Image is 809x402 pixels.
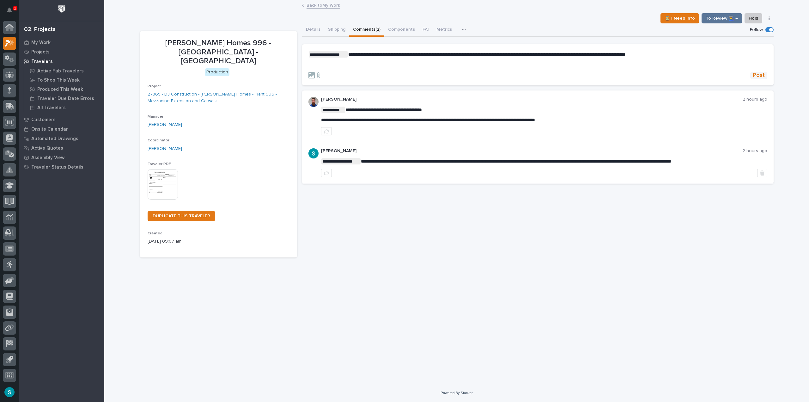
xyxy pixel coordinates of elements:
[24,94,104,103] a: Traveler Due Date Errors
[302,23,324,37] button: Details
[31,127,68,132] p: Onsite Calendar
[37,77,80,83] p: To Shop This Week
[321,127,332,135] button: like this post
[3,386,16,399] button: users-avatar
[750,72,767,79] button: Post
[749,15,758,22] span: Hold
[419,23,433,37] button: FAI
[205,68,229,76] div: Production
[148,121,182,128] a: [PERSON_NAME]
[19,124,104,134] a: Onsite Calendar
[324,23,349,37] button: Shipping
[24,85,104,94] a: Produced This Week
[307,1,340,9] a: Back toMy Work
[31,164,83,170] p: Traveler Status Details
[349,23,384,37] button: Comments (2)
[19,47,104,57] a: Projects
[702,13,742,23] button: To Review 👨‍🏭 →
[37,87,83,92] p: Produced This Week
[660,13,699,23] button: ⏳ I Need Info
[148,84,161,88] span: Project
[37,96,94,102] p: Traveler Due Date Errors
[308,148,319,158] img: ACg8ocLeBfQ920y31TPg00EwSHdAQSmYTnMDau1OQN-EaO8XlYce9A=s96-c
[37,105,66,111] p: All Travelers
[37,68,84,74] p: Active Fab Travelers
[148,39,289,66] p: [PERSON_NAME] Homes 996 - [GEOGRAPHIC_DATA] - [GEOGRAPHIC_DATA]
[706,15,738,22] span: To Review 👨‍🏭 →
[19,162,104,172] a: Traveler Status Details
[321,169,332,177] button: like this post
[153,214,210,218] span: DUPLICATE THIS TRAVELER
[31,155,64,161] p: Assembly View
[745,13,762,23] button: Hold
[19,115,104,124] a: Customers
[19,153,104,162] a: Assembly View
[148,139,169,142] span: Coordinator
[31,59,53,65] p: Travelers
[753,72,765,79] span: Post
[321,97,743,102] p: [PERSON_NAME]
[19,143,104,153] a: Active Quotes
[24,26,56,33] div: 02. Projects
[14,6,16,10] p: 1
[31,145,63,151] p: Active Quotes
[31,49,50,55] p: Projects
[321,148,743,154] p: [PERSON_NAME]
[384,23,419,37] button: Components
[31,136,78,142] p: Automated Drawings
[148,238,289,245] p: [DATE] 09:07 am
[24,66,104,75] a: Active Fab Travelers
[148,91,289,104] a: 27365 - DJ Construction - [PERSON_NAME] Homes - Plant 996 - Mezzanine Extension and Catwalk
[19,38,104,47] a: My Work
[31,117,56,123] p: Customers
[3,4,16,17] button: Notifications
[743,148,767,154] p: 2 hours ago
[24,76,104,84] a: To Shop This Week
[148,232,162,235] span: Created
[56,3,68,15] img: Workspace Logo
[433,23,456,37] button: Metrics
[441,391,472,395] a: Powered By Stacker
[743,97,767,102] p: 2 hours ago
[8,8,16,18] div: Notifications1
[148,145,182,152] a: [PERSON_NAME]
[665,15,695,22] span: ⏳ I Need Info
[19,57,104,66] a: Travelers
[308,97,319,107] img: 6hTokn1ETDGPf9BPokIQ
[757,169,767,177] button: Delete post
[750,27,763,33] p: Follow
[19,134,104,143] a: Automated Drawings
[148,162,171,166] span: Traveler PDF
[148,115,163,119] span: Manager
[24,103,104,112] a: All Travelers
[148,211,215,221] a: DUPLICATE THIS TRAVELER
[31,40,51,46] p: My Work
